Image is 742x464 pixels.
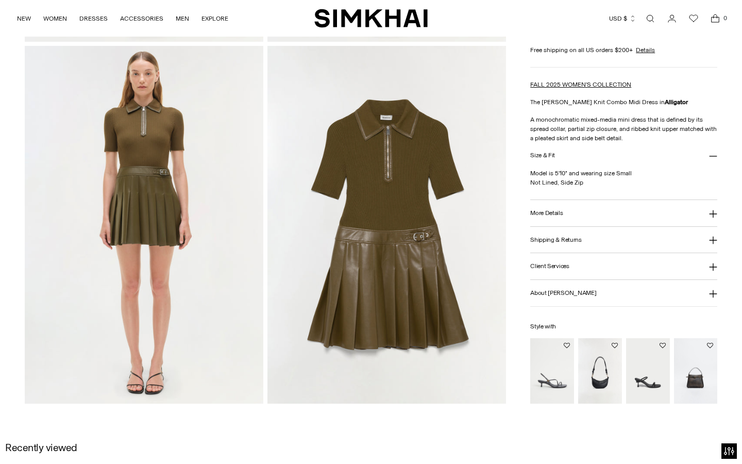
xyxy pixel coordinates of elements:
[705,8,726,29] a: Open cart modal
[707,342,713,349] button: Add to Wishlist
[530,227,717,253] button: Shipping & Returns
[530,280,717,306] button: About [PERSON_NAME]
[530,143,717,169] button: Size & Fit
[530,169,717,187] p: Model is 5'10" and wearing size Small Not Lined, Side Zip
[530,237,582,243] h3: Shipping & Returns
[530,210,563,217] h3: More Details
[636,45,655,55] a: Details
[5,442,77,453] h2: Recently viewed
[626,338,670,404] img: Siren Low Heel Sandal
[683,8,704,29] a: Wishlist
[120,7,163,30] a: ACCESSORIES
[530,254,717,280] button: Client Services
[530,263,569,270] h3: Client Services
[530,97,717,107] p: The [PERSON_NAME] Knit Combo Midi Dress in
[530,290,596,296] h3: About [PERSON_NAME]
[530,81,631,88] a: FALL 2025 WOMEN'S COLLECTION
[640,8,661,29] a: Open search modal
[530,45,717,55] div: Free shipping on all US orders $200+
[665,98,688,106] strong: Alligator
[79,7,108,30] a: DRESSES
[25,46,263,404] img: Linnie Knit Combo Midi Dress
[662,8,682,29] a: Go to the account page
[8,425,104,456] iframe: Sign Up via Text for Offers
[530,115,717,143] p: A monochromatic mixed-media mini dress that is defined by its spread collar, partial zip closure,...
[176,7,189,30] a: MEN
[720,13,730,23] span: 0
[660,342,666,349] button: Add to Wishlist
[17,7,31,30] a: NEW
[530,152,555,159] h3: Size & Fit
[578,338,622,404] img: Avery Leather Crossbody
[530,338,574,404] img: Cedonia Kitten Heel Sandal
[612,342,618,349] button: Add to Wishlist
[609,7,636,30] button: USD $
[314,8,428,28] a: SIMKHAI
[530,200,717,226] button: More Details
[530,323,717,330] h6: Style with
[43,7,67,30] a: WOMEN
[267,46,506,404] img: Linnie Knit Combo Midi Dress
[201,7,228,30] a: EXPLORE
[674,338,718,404] img: Cleo Leather Bucket Bag
[564,342,570,349] button: Add to Wishlist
